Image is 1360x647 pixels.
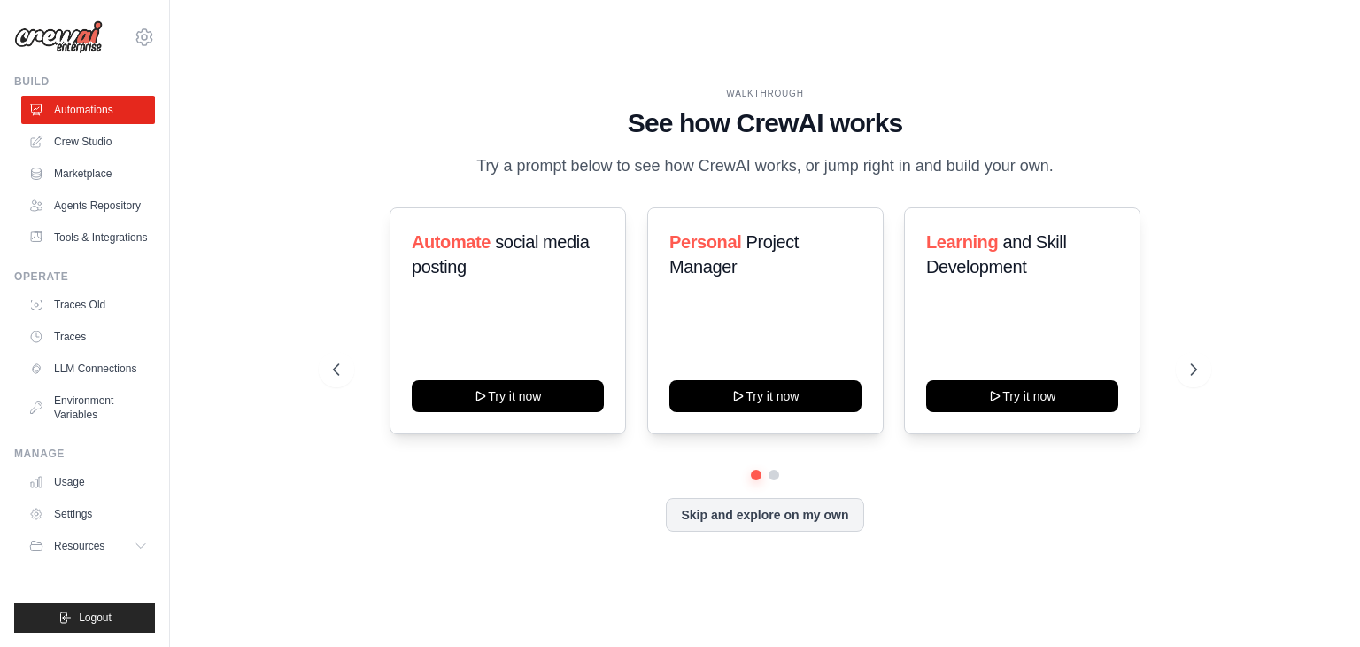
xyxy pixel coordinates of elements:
[21,223,155,252] a: Tools & Integrations
[14,20,103,54] img: Logo
[669,232,799,277] span: Project Manager
[79,611,112,625] span: Logout
[14,603,155,633] button: Logout
[14,269,155,284] div: Operate
[21,355,155,383] a: LLM Connections
[926,380,1118,412] button: Try it now
[21,500,155,528] a: Settings
[467,153,1062,179] p: Try a prompt below to see how CrewAI works, or jump right in and build your own.
[14,447,155,461] div: Manage
[21,291,155,319] a: Traces Old
[669,380,862,412] button: Try it now
[54,539,104,553] span: Resources
[21,96,155,124] a: Automations
[333,107,1197,139] h1: See how CrewAI works
[21,128,155,156] a: Crew Studio
[21,323,155,351] a: Traces
[666,498,863,532] button: Skip and explore on my own
[412,380,604,412] button: Try it now
[669,232,741,252] span: Personal
[21,386,155,429] a: Environment Variables
[14,74,155,89] div: Build
[21,532,155,560] button: Resources
[926,232,998,252] span: Learning
[333,87,1197,100] div: WALKTHROUGH
[412,232,491,252] span: Automate
[21,160,155,188] a: Marketplace
[21,191,155,220] a: Agents Repository
[21,468,155,496] a: Usage
[412,232,590,277] span: social media posting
